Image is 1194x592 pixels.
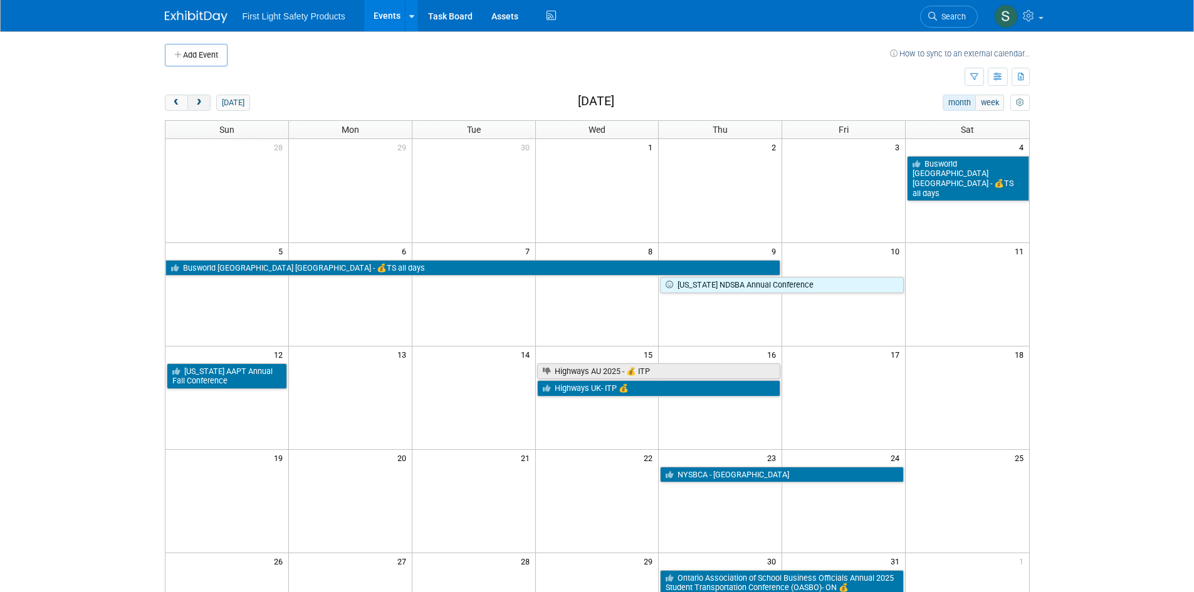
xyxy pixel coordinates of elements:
[766,346,782,362] span: 16
[1013,346,1029,362] span: 18
[839,125,849,135] span: Fri
[520,553,535,569] span: 28
[396,553,412,569] span: 27
[647,243,658,259] span: 8
[524,243,535,259] span: 7
[520,450,535,465] span: 21
[642,553,658,569] span: 29
[401,243,412,259] span: 6
[1018,139,1029,155] span: 4
[273,450,288,465] span: 19
[520,346,535,362] span: 14
[894,139,905,155] span: 3
[890,49,1030,58] a: How to sync to an external calendar...
[766,553,782,569] span: 30
[889,553,905,569] span: 31
[342,125,359,135] span: Mon
[243,11,345,21] span: First Light Safety Products
[943,95,976,111] button: month
[537,363,781,380] a: Highways AU 2025 - 💰 ITP
[1016,99,1024,107] i: Personalize Calendar
[660,277,904,293] a: [US_STATE] NDSBA Annual Conference
[219,125,234,135] span: Sun
[907,156,1029,202] a: Busworld [GEOGRAPHIC_DATA] [GEOGRAPHIC_DATA] - 💰TS all days
[889,243,905,259] span: 10
[216,95,249,111] button: [DATE]
[994,4,1018,28] img: Steph Willemsen
[920,6,978,28] a: Search
[165,260,781,276] a: Busworld [GEOGRAPHIC_DATA] [GEOGRAPHIC_DATA] - 💰TS all days
[937,12,966,21] span: Search
[1010,95,1029,111] button: myCustomButton
[187,95,211,111] button: next
[766,450,782,465] span: 23
[578,95,614,108] h2: [DATE]
[1013,243,1029,259] span: 11
[165,11,228,23] img: ExhibitDay
[1018,553,1029,569] span: 1
[396,139,412,155] span: 29
[467,125,481,135] span: Tue
[167,363,287,389] a: [US_STATE] AAPT Annual Fall Conference
[889,450,905,465] span: 24
[642,346,658,362] span: 15
[713,125,728,135] span: Thu
[396,450,412,465] span: 20
[396,346,412,362] span: 13
[647,139,658,155] span: 1
[975,95,1004,111] button: week
[961,125,974,135] span: Sat
[273,553,288,569] span: 26
[889,346,905,362] span: 17
[277,243,288,259] span: 5
[273,346,288,362] span: 12
[520,139,535,155] span: 30
[660,467,904,483] a: NYSBCA - [GEOGRAPHIC_DATA]
[1013,450,1029,465] span: 25
[770,243,782,259] span: 9
[642,450,658,465] span: 22
[770,139,782,155] span: 2
[537,380,781,397] a: Highways UK- ITP 💰
[589,125,605,135] span: Wed
[273,139,288,155] span: 28
[165,95,188,111] button: prev
[165,44,228,66] button: Add Event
